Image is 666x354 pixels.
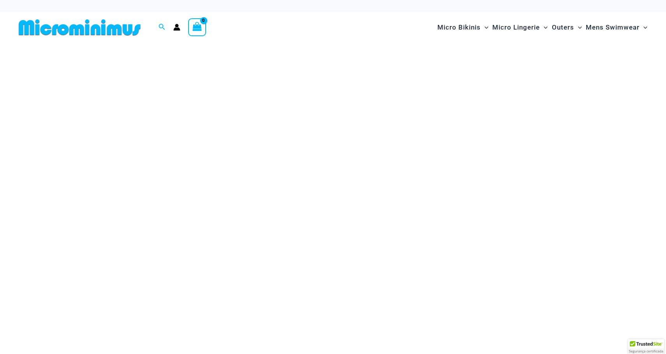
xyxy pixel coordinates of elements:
span: Micro Bikinis [437,18,481,37]
span: Outers [552,18,574,37]
a: Account icon link [173,24,180,31]
span: Menu Toggle [640,18,647,37]
a: Search icon link [159,23,166,32]
span: Menu Toggle [481,18,488,37]
a: Micro LingerieMenu ToggleMenu Toggle [490,16,550,39]
img: MM SHOP LOGO FLAT [16,19,144,36]
span: Menu Toggle [574,18,582,37]
span: Menu Toggle [540,18,548,37]
a: OutersMenu ToggleMenu Toggle [550,16,584,39]
span: Mens Swimwear [586,18,640,37]
a: View Shopping Cart, empty [188,18,206,36]
nav: Site Navigation [434,14,650,40]
a: Micro BikinisMenu ToggleMenu Toggle [435,16,490,39]
a: Mens SwimwearMenu ToggleMenu Toggle [584,16,649,39]
div: TrustedSite Certified [628,339,664,354]
span: Micro Lingerie [492,18,540,37]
